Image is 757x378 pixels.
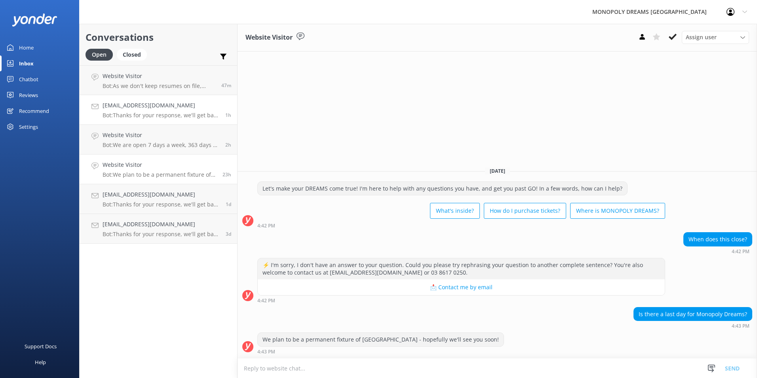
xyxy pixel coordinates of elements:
div: Recommend [19,103,49,119]
button: 📩 Contact me by email [258,279,665,295]
div: Closed [117,49,147,61]
h4: Website Visitor [103,160,217,169]
p: Bot: Thanks for your response, we'll get back to you as soon as we can during opening hours. [103,112,219,119]
span: Sep 08 2025 04:43pm (UTC +10:00) Australia/Sydney [223,171,231,178]
a: [EMAIL_ADDRESS][DOMAIN_NAME]Bot:Thanks for your response, we'll get back to you as soon as we can... [80,214,237,244]
div: Support Docs [25,338,57,354]
h4: [EMAIL_ADDRESS][DOMAIN_NAME] [103,190,220,199]
a: Closed [117,50,151,59]
h3: Website Visitor [245,32,293,43]
div: Sep 08 2025 04:42pm (UTC +10:00) Australia/Sydney [257,223,665,228]
span: Assign user [686,33,717,42]
div: Assign User [682,31,749,44]
strong: 4:43 PM [257,349,275,354]
p: Bot: Thanks for your response, we'll get back to you as soon as we can during opening hours. [103,231,220,238]
div: Sep 08 2025 04:43pm (UTC +10:00) Australia/Sydney [257,349,504,354]
span: Sep 06 2025 08:58am (UTC +10:00) Australia/Sydney [226,231,231,237]
strong: 4:42 PM [257,223,275,228]
h4: Website Visitor [103,72,215,80]
h4: [EMAIL_ADDRESS][DOMAIN_NAME] [103,220,220,229]
div: Chatbot [19,71,38,87]
strong: 4:42 PM [732,249,749,254]
div: Reviews [19,87,38,103]
div: Inbox [19,55,34,71]
span: [DATE] [485,168,510,174]
h4: Website Visitor [103,131,219,139]
span: Sep 09 2025 02:01pm (UTC +10:00) Australia/Sydney [225,141,231,148]
img: yonder-white-logo.png [12,13,57,27]
div: Settings [19,119,38,135]
h2: Conversations [86,30,231,45]
div: Sep 08 2025 04:42pm (UTC +10:00) Australia/Sydney [257,298,665,303]
div: ⚡ I'm sorry, I don't have an answer to your question. Could you please try rephrasing your questi... [258,258,665,279]
div: Sep 08 2025 04:43pm (UTC +10:00) Australia/Sydney [633,323,752,328]
a: [EMAIL_ADDRESS][DOMAIN_NAME]Bot:Thanks for your response, we'll get back to you as soon as we can... [80,95,237,125]
div: We plan to be a permanent fixture of [GEOGRAPHIC_DATA] - hopefully we'll see you soon! [258,333,504,346]
div: Is there a last day for Monopoly Dreams? [634,307,752,321]
a: Website VisitorBot:As we don't keep resumes on file, please check our website for the latest open... [80,65,237,95]
button: How do I purchase tickets? [484,203,566,219]
p: Bot: As we don't keep resumes on file, please check our website for the latest openings: [DOMAIN_... [103,82,215,90]
div: Home [19,40,34,55]
a: Website VisitorBot:We are open 7 days a week, 363 days a year, including most public holidays. Ho... [80,125,237,155]
button: What's inside? [430,203,480,219]
div: Open [86,49,113,61]
p: Bot: Thanks for your response, we'll get back to you as soon as we can during opening hours. [103,201,220,208]
p: Bot: We are open 7 days a week, 363 days a year, including most public holidays. However, we are ... [103,141,219,149]
div: Let's make your DREAMS come true! I'm here to help with any questions you have, and get you past ... [258,182,627,195]
div: When does this close? [684,233,752,246]
a: [EMAIL_ADDRESS][DOMAIN_NAME]Bot:Thanks for your response, we'll get back to you as soon as we can... [80,184,237,214]
strong: 4:43 PM [732,324,749,328]
button: Where is MONOPOLY DREAMS? [570,203,665,219]
a: Open [86,50,117,59]
p: Bot: We plan to be a permanent fixture of [GEOGRAPHIC_DATA] - hopefully we'll see you soon! [103,171,217,178]
span: Sep 08 2025 09:18am (UTC +10:00) Australia/Sydney [226,201,231,208]
span: Sep 09 2025 03:30pm (UTC +10:00) Australia/Sydney [225,112,231,118]
strong: 4:42 PM [257,298,275,303]
h4: [EMAIL_ADDRESS][DOMAIN_NAME] [103,101,219,110]
div: Sep 08 2025 04:42pm (UTC +10:00) Australia/Sydney [683,248,752,254]
div: Help [35,354,46,370]
span: Sep 09 2025 03:46pm (UTC +10:00) Australia/Sydney [221,82,231,89]
a: Website VisitorBot:We plan to be a permanent fixture of [GEOGRAPHIC_DATA] - hopefully we'll see y... [80,155,237,184]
